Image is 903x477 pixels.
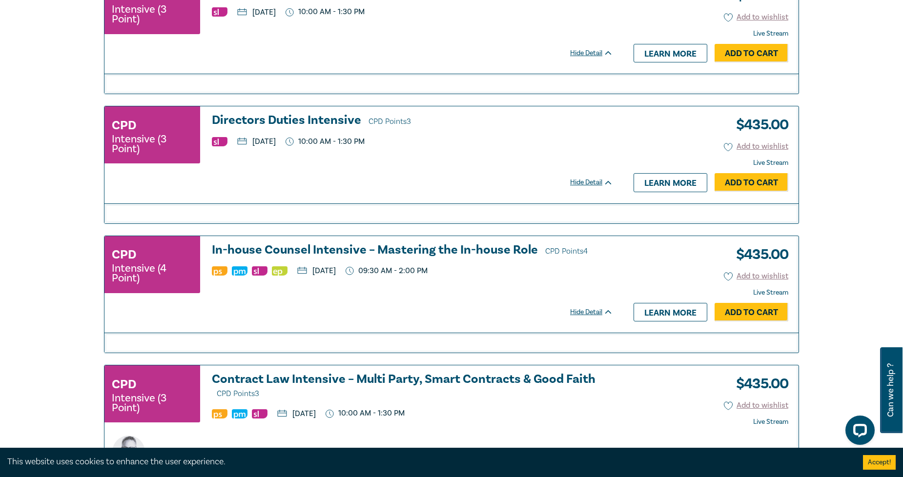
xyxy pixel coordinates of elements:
p: [DATE] [277,410,316,417]
img: Professional Skills [212,409,227,418]
img: Ethics & Professional Responsibility [272,266,287,276]
small: Intensive (3 Point) [112,393,193,413]
h3: $ 435.00 [729,114,788,136]
button: Add to wishlist [724,271,789,282]
small: Intensive (3 Point) [112,4,193,24]
img: Substantive Law [212,137,227,146]
div: This website uses cookies to enhance the user experience. [7,456,848,468]
h3: $ 435.00 [729,243,788,266]
h3: CPD [112,246,136,263]
div: Hide Detail [570,178,624,187]
div: Hide Detail [570,48,624,58]
img: Substantive Law [252,409,267,418]
small: Intensive (4 Point) [112,263,193,283]
p: [PERSON_NAME] [151,445,217,458]
h3: $ 435.00 [729,373,788,395]
a: Add to Cart [715,44,788,62]
img: Substantive Law [252,266,267,276]
img: Substantive Law [212,7,227,17]
iframe: LiveChat chat widget [838,412,879,453]
a: Learn more [634,303,707,321]
p: [DATE] [237,8,276,16]
h3: CPD [112,376,136,393]
a: In-house Counsel Intensive – Mastering the In-house Role CPD Points4 [212,243,613,258]
h3: Directors Duties Intensive [212,114,613,128]
img: Professional Skills [212,266,227,276]
div: Hide Detail [570,307,624,317]
small: Intensive (3 Point) [112,134,193,154]
a: Add to Cart [715,303,788,321]
p: 09:30 AM - 2:00 PM [346,266,428,276]
button: Add to wishlist [724,12,789,23]
button: Add to wishlist [724,400,789,411]
h3: Contract Law Intensive – Multi Party, Smart Contracts & Good Faith [212,373,613,400]
img: Practice Management & Business Skills [232,409,247,418]
h3: In-house Counsel Intensive – Mastering the In-house Role [212,243,613,258]
strong: Live Stream [753,159,788,167]
span: CPD Points 4 [545,246,588,256]
strong: Live Stream [753,288,788,297]
button: Add to wishlist [724,141,789,152]
h3: CPD [112,117,136,134]
img: https://s3.ap-southeast-2.amazonaws.com/leo-cussen-store-production-content/Contacts/Brendan%20Ea... [112,436,145,468]
button: Accept cookies [863,455,896,470]
a: Directors Duties Intensive CPD Points3 [212,114,613,128]
a: Contract Law Intensive – Multi Party, Smart Contracts & Good Faith CPD Points3 [212,373,613,400]
p: 10:00 AM - 1:30 PM [326,409,405,418]
p: 10:00 AM - 1:30 PM [286,7,365,17]
p: [DATE] [297,267,336,275]
span: CPD Points 3 [217,389,259,398]
a: Learn more [634,44,707,62]
a: Learn more [634,173,707,192]
strong: Live Stream [753,29,788,38]
img: Practice Management & Business Skills [232,266,247,276]
p: [DATE] [237,138,276,145]
a: Add to Cart [715,173,788,192]
p: 10:00 AM - 1:30 PM [286,137,365,146]
strong: Live Stream [753,417,788,426]
span: Can we help ? [886,353,895,427]
span: CPD Points 3 [369,117,411,126]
